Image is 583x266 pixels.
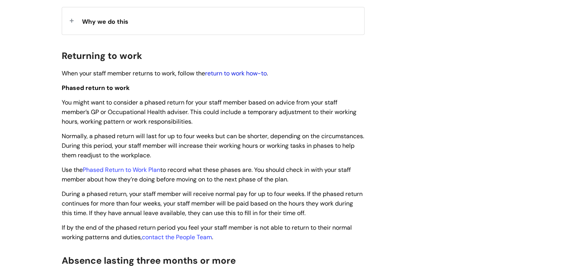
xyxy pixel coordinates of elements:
a: return to work how-to [205,69,267,77]
span: When your staff member returns to work, follow the . [62,69,268,77]
span: Phased return to work [62,84,130,92]
span: Use the to record what these phases are. You should check in with your staff member about how the... [62,166,351,183]
span: Returning to work [62,50,142,62]
a: contact the People Team [142,233,212,241]
span: If by the end of the phased return period you feel your staff member is not able to return to the... [62,224,352,241]
a: Phased Return to Work Plan [83,166,160,174]
span: You might want to consider a phased return for your staff member based on advice from your staff ... [62,98,356,126]
span: Normally, a phased return will last for up to four weeks but can be shorter, depending on the cir... [62,132,364,159]
span: Why we do this [82,18,128,26]
span: During a phased return, your staff member will receive normal pay for up to four weeks. If the ph... [62,190,363,217]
